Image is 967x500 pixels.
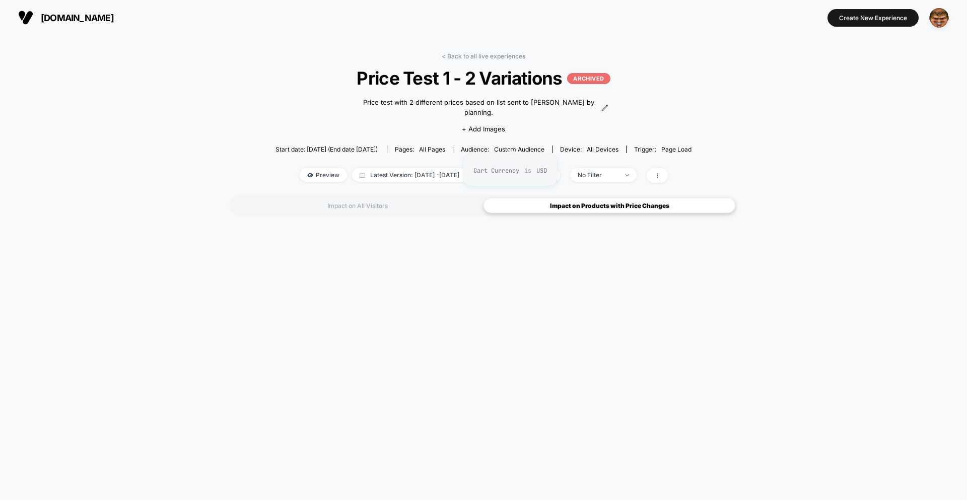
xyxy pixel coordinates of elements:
span: Custom Audience [494,146,544,153]
span: Page Load [661,146,692,153]
span: Latest Version: [DATE] - [DATE] [352,168,478,182]
span: all pages [419,146,445,153]
span: Start date: [DATE] (End date [DATE]) [275,146,378,153]
button: ppic [926,8,952,28]
span: is [524,167,531,175]
span: Price Test 1 - 2 Variations [297,67,671,89]
span: Preview [300,168,347,182]
div: No Filter [578,171,618,179]
p: ARCHIVED [567,73,610,84]
div: Pages: [395,146,445,153]
a: < Back to all live experiences [442,52,525,60]
div: Trigger: [634,146,692,153]
img: ppic [929,8,949,28]
button: [DOMAIN_NAME] [15,10,117,26]
span: + Add Images [462,125,505,133]
span: Cart Currency [473,167,519,175]
div: Impact on All Visitors [232,198,483,213]
span: [DOMAIN_NAME] [41,13,114,23]
button: Create New Experience [827,9,919,27]
span: all devices [587,146,618,153]
span: USD [536,167,547,175]
img: calendar [360,173,365,178]
div: Impact on Products with Price Changes [483,198,735,213]
span: Price test with 2 different prices based on list sent to [PERSON_NAME] by planning. [359,98,598,117]
img: Visually logo [18,10,33,25]
div: Audience: [461,146,544,153]
img: end [626,174,629,176]
span: Device: [552,146,626,153]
